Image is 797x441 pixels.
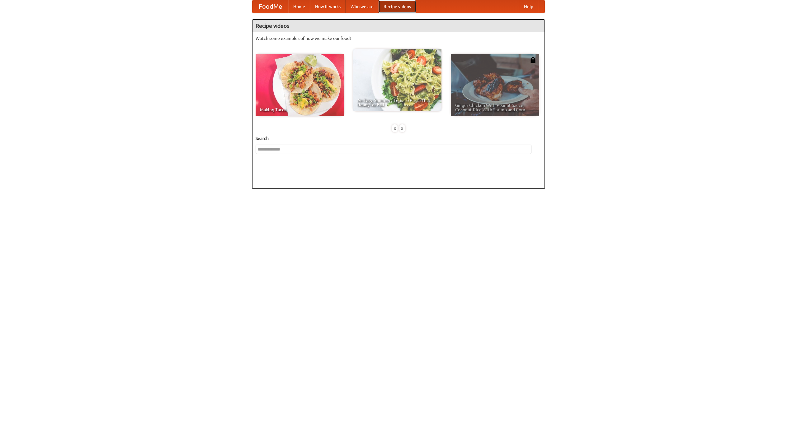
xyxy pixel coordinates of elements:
a: Home [288,0,310,13]
a: Recipe videos [379,0,416,13]
a: An Easy, Summery Tomato Pasta That's Ready for Fall [353,49,441,111]
a: How it works [310,0,346,13]
img: 483408.png [530,57,536,63]
a: Making Tacos [256,54,344,116]
p: Watch some examples of how we make our food! [256,35,541,41]
span: An Easy, Summery Tomato Pasta That's Ready for Fall [357,98,437,107]
a: Help [519,0,538,13]
h4: Recipe videos [252,20,545,32]
a: FoodMe [252,0,288,13]
div: « [392,124,398,132]
a: Who we are [346,0,379,13]
div: » [399,124,405,132]
span: Making Tacos [260,108,340,112]
h5: Search [256,135,541,141]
